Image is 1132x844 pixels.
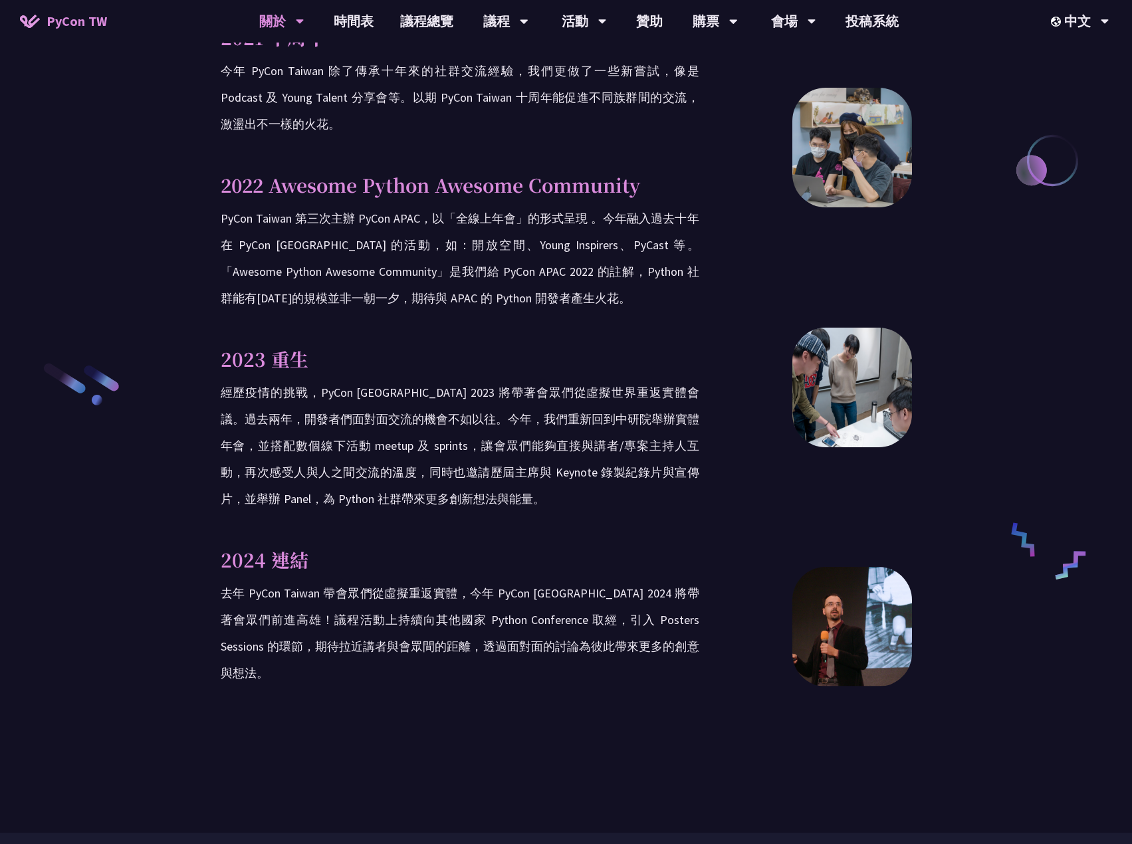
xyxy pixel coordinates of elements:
[7,5,120,38] a: PyCon TW
[20,15,40,28] img: Home icon of PyCon TW 2025
[221,345,699,373] p: 2023 重生
[221,171,699,199] p: 2022 Awesome Python Awesome Community
[221,580,699,686] p: 去年 PyCon Taiwan 帶會眾們從虛擬重返實體，今年 PyCon [GEOGRAPHIC_DATA] 2024 將帶著會眾們前進高雄！議程活動上持續向其他國家 Python Confer...
[221,546,699,574] p: 2024 連結
[47,11,107,31] span: PyCon TW
[1051,17,1064,27] img: Locale Icon
[221,379,699,512] p: 經歷疫情的挑戰，PyCon [GEOGRAPHIC_DATA] 2023 將帶著會眾們從虛擬世界重返實體會議。過去兩年，開發者們面對面交流的機會不如以往。今年，我們重新回到中研院舉辦實體年會，並...
[221,58,699,138] p: 今年 PyCon Taiwan 除了傳承十年來的社群交流經驗，我們更做了一些新嘗試，像是 Podcast 及 Young Talent 分享會等。以期 PyCon Taiwan 十周年能促進不同...
[221,205,699,312] p: PyCon Taiwan 第三次主辦 PyCon APAC，以「全線上年會」的形式呈現 。今年融入過去十年在 PyCon [GEOGRAPHIC_DATA] 的活動，如：開放空間、Young I...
